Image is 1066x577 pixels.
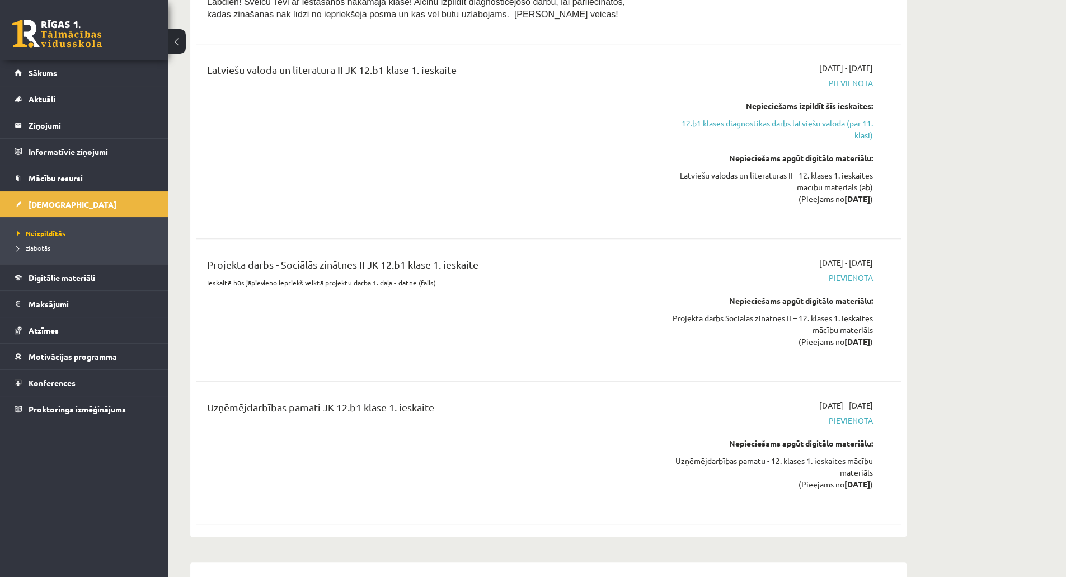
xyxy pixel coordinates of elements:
[844,194,870,204] strong: [DATE]
[29,112,154,138] legend: Ziņojumi
[662,170,873,205] div: Latviešu valodas un literatūras II - 12. klases 1. ieskaites mācību materiāls (ab) (Pieejams no )
[15,60,154,86] a: Sākums
[15,370,154,396] a: Konferences
[15,165,154,191] a: Mācību resursi
[662,272,873,284] span: Pievienota
[662,100,873,112] div: Nepieciešams izpildīt šīs ieskaites:
[17,243,157,253] a: Izlabotās
[15,317,154,343] a: Atzīmes
[29,291,154,317] legend: Maksājumi
[662,438,873,449] div: Nepieciešams apgūt digitālo materiālu:
[29,273,95,283] span: Digitālie materiāli
[29,173,83,183] span: Mācību resursi
[29,199,116,209] span: [DEMOGRAPHIC_DATA]
[15,396,154,422] a: Proktoringa izmēģinājums
[844,479,870,489] strong: [DATE]
[17,228,157,238] a: Neizpildītās
[819,400,873,411] span: [DATE] - [DATE]
[15,344,154,369] a: Motivācijas programma
[662,152,873,164] div: Nepieciešams apgūt digitālo materiālu:
[15,265,154,290] a: Digitālie materiāli
[29,378,76,388] span: Konferences
[844,336,870,346] strong: [DATE]
[662,295,873,307] div: Nepieciešams apgūt digitālo materiālu:
[662,77,873,89] span: Pievienota
[15,112,154,138] a: Ziņojumi
[15,191,154,217] a: [DEMOGRAPHIC_DATA]
[15,291,154,317] a: Maksājumi
[29,68,57,78] span: Sākums
[29,94,55,104] span: Aktuāli
[17,229,65,238] span: Neizpildītās
[29,139,154,165] legend: Informatīvie ziņojumi
[662,312,873,348] div: Projekta darbs Sociālās zinātnes II – 12. klases 1. ieskaites mācību materiāls (Pieejams no )
[662,455,873,490] div: Uzņēmējdarbības pamatu - 12. klases 1. ieskaites mācību materiāls (Pieejams no )
[662,118,873,141] a: 12.b1 klases diagnostikas darbs latviešu valodā (par 11. klasi)
[29,351,117,362] span: Motivācijas programma
[819,257,873,269] span: [DATE] - [DATE]
[207,257,645,278] div: Projekta darbs - Sociālās zinātnes II JK 12.b1 klase 1. ieskaite
[662,415,873,426] span: Pievienota
[15,86,154,112] a: Aktuāli
[207,400,645,420] div: Uzņēmējdarbības pamati JK 12.b1 klase 1. ieskaite
[15,139,154,165] a: Informatīvie ziņojumi
[12,20,102,48] a: Rīgas 1. Tālmācības vidusskola
[207,62,645,83] div: Latviešu valoda un literatūra II JK 12.b1 klase 1. ieskaite
[29,325,59,335] span: Atzīmes
[17,243,50,252] span: Izlabotās
[207,278,645,288] p: Ieskaitē būs jāpievieno iepriekš veiktā projektu darba 1. daļa - datne (fails)
[819,62,873,74] span: [DATE] - [DATE]
[29,404,126,414] span: Proktoringa izmēģinājums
